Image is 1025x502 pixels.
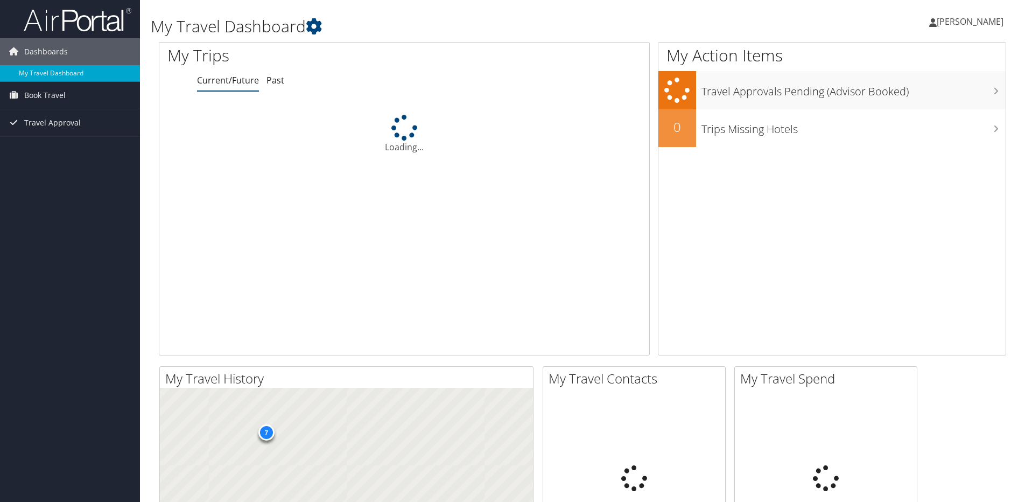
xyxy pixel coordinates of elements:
[929,5,1014,38] a: [PERSON_NAME]
[24,109,81,136] span: Travel Approval
[658,118,696,136] h2: 0
[24,38,68,65] span: Dashboards
[549,369,725,388] h2: My Travel Contacts
[658,44,1006,67] h1: My Action Items
[24,82,66,109] span: Book Travel
[197,74,259,86] a: Current/Future
[266,74,284,86] a: Past
[151,15,726,38] h1: My Travel Dashboard
[24,7,131,32] img: airportal-logo.png
[167,44,437,67] h1: My Trips
[658,109,1006,147] a: 0Trips Missing Hotels
[658,71,1006,109] a: Travel Approvals Pending (Advisor Booked)
[740,369,917,388] h2: My Travel Spend
[258,424,274,440] div: 7
[701,116,1006,137] h3: Trips Missing Hotels
[701,79,1006,99] h3: Travel Approvals Pending (Advisor Booked)
[159,115,649,154] div: Loading...
[937,16,1003,27] span: [PERSON_NAME]
[165,369,533,388] h2: My Travel History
